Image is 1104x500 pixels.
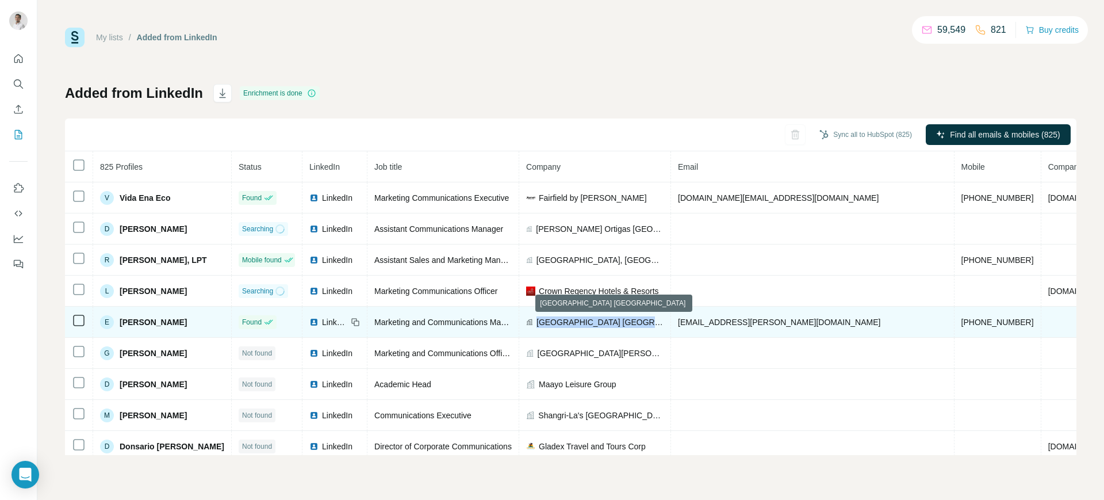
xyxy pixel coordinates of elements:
[678,193,879,203] span: [DOMAIN_NAME][EMAIL_ADDRESS][DOMAIN_NAME]
[374,287,497,296] span: Marketing Communications Officer
[309,442,319,451] img: LinkedIn logo
[309,193,319,203] img: LinkedIn logo
[309,380,319,389] img: LinkedIn logo
[100,162,143,171] span: 825 Profiles
[526,442,535,451] img: company-logo
[1025,22,1079,38] button: Buy credits
[322,316,347,328] span: LinkedIn
[374,442,512,451] span: Director of Corporate Communications
[9,99,28,120] button: Enrich CSV
[322,285,352,297] span: LinkedIn
[538,348,664,359] span: [GEOGRAPHIC_DATA][PERSON_NAME]
[309,411,319,420] img: LinkedIn logo
[120,223,187,235] span: [PERSON_NAME]
[242,255,282,265] span: Mobile found
[538,410,664,421] span: Shangri-La's [GEOGRAPHIC_DATA]
[120,348,187,359] span: [PERSON_NAME]
[120,441,224,452] span: Donsario [PERSON_NAME]
[65,84,203,102] h1: Added from LinkedIn
[242,441,272,452] span: Not found
[11,461,39,488] div: Open Intercom Messenger
[96,33,123,42] a: My lists
[950,129,1060,140] span: Find all emails & mobiles (825)
[539,379,616,390] span: Maayo Leisure Group
[536,223,664,235] span: [PERSON_NAME] Ortigas [GEOGRAPHIC_DATA]
[526,162,561,171] span: Company
[309,162,340,171] span: LinkedIn
[961,162,985,171] span: Mobile
[322,223,352,235] span: LinkedIn
[120,285,187,297] span: [PERSON_NAME]
[322,192,352,204] span: LinkedIn
[242,379,272,390] span: Not found
[374,318,522,327] span: Marketing and Communications Manager
[309,349,319,358] img: LinkedIn logo
[120,316,187,328] span: [PERSON_NAME]
[374,162,402,171] span: Job title
[9,124,28,145] button: My lists
[242,317,262,327] span: Found
[374,193,509,203] span: Marketing Communications Executive
[374,349,513,358] span: Marketing and Communications Officer
[137,32,217,43] div: Added from LinkedIn
[100,377,114,391] div: D
[961,193,1034,203] span: [PHONE_NUMBER]
[9,228,28,249] button: Dashboard
[322,441,352,452] span: LinkedIn
[926,124,1071,145] button: Find all emails & mobiles (825)
[374,255,516,265] span: Assistant Sales and Marketing Manager
[678,162,698,171] span: Email
[100,440,114,453] div: D
[9,178,28,199] button: Use Surfe on LinkedIn
[65,28,85,47] img: Surfe Logo
[309,318,319,327] img: LinkedIn logo
[9,12,28,30] img: Avatar
[991,23,1006,37] p: 821
[242,410,272,421] span: Not found
[811,126,920,143] button: Sync all to HubSpot (825)
[9,203,28,224] button: Use Surfe API
[309,224,319,234] img: LinkedIn logo
[526,193,535,203] img: company-logo
[536,316,664,328] span: [GEOGRAPHIC_DATA] [GEOGRAPHIC_DATA]
[9,48,28,69] button: Quick start
[120,192,170,204] span: Vida Ena Eco
[242,193,262,203] span: Found
[120,254,207,266] span: [PERSON_NAME], LPT
[961,318,1034,327] span: [PHONE_NUMBER]
[239,162,262,171] span: Status
[539,285,659,297] span: Crown Regency Hotels & Resorts
[309,255,319,265] img: LinkedIn logo
[374,411,471,420] span: Communications Executive
[242,348,272,358] span: Not found
[536,254,664,266] span: [GEOGRAPHIC_DATA], [GEOGRAPHIC_DATA]
[9,74,28,94] button: Search
[120,410,187,421] span: [PERSON_NAME]
[937,23,965,37] p: 59,549
[100,284,114,298] div: L
[678,318,880,327] span: [EMAIL_ADDRESS][PERSON_NAME][DOMAIN_NAME]
[526,287,535,296] img: company-logo
[374,380,431,389] span: Academic Head
[322,348,352,359] span: LinkedIn
[322,254,352,266] span: LinkedIn
[100,315,114,329] div: E
[100,222,114,236] div: D
[240,86,320,100] div: Enrichment is done
[129,32,131,43] li: /
[100,346,114,360] div: G
[309,287,319,296] img: LinkedIn logo
[374,224,503,234] span: Assistant Communications Manager
[242,224,273,234] span: Searching
[539,192,647,204] span: Fairfield by [PERSON_NAME]
[539,441,646,452] span: Gladex Travel and Tours Corp
[242,286,273,296] span: Searching
[100,409,114,422] div: M
[322,379,352,390] span: LinkedIn
[9,254,28,274] button: Feedback
[322,410,352,421] span: LinkedIn
[100,253,114,267] div: R
[100,191,114,205] div: V
[961,255,1034,265] span: [PHONE_NUMBER]
[120,379,187,390] span: [PERSON_NAME]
